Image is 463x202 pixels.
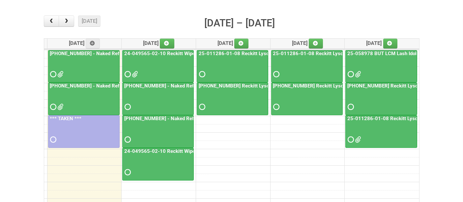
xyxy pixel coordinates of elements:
[50,105,55,109] span: Requested
[274,105,278,109] span: Requested
[271,50,343,83] a: 25-011286-01-08 Reckitt Lysol Laundry Scented - BLINDING (hold slot)
[234,39,249,49] a: Add an event
[292,40,323,46] span: [DATE]
[125,170,129,175] span: Requested
[143,40,174,46] span: [DATE]
[69,40,100,46] span: [DATE]
[309,39,323,49] a: Add an event
[348,137,352,142] span: Requested
[49,50,166,56] a: [PHONE_NUMBER] - Naked Reformulation Mailing 1
[49,83,187,89] a: [PHONE_NUMBER] - Naked Reformulation Mailing 1 PHOTOS
[355,72,360,77] span: MDN (2) 25-058978-01-08.xlsx LPF 25-058978-01-08.xlsx CELL 1.pdf CELL 2.pdf CELL 3.pdf CELL 4.pdf...
[125,72,129,77] span: Requested
[346,50,447,56] a: 25-058978 BUT LCM Lash Idole US / Retest
[204,16,275,31] h2: [DATE] – [DATE]
[355,137,360,142] span: 25-011286-01 - MDN (3).xlsx 25-011286-01 - MDN (2).xlsx 25-011286-01-08 - JNF.DOC 25-011286-01 - ...
[125,105,129,109] span: Requested
[160,39,174,49] a: Add an event
[345,83,417,115] a: [PHONE_NUMBER] Reckitt Lysol Wipes Stage 4 - labeling day
[123,50,236,56] a: 24-049565-02-10 Reckitt Wipes HUT Stages 1-3
[122,83,194,115] a: [PHONE_NUMBER] - Naked Reformulation - Mailing 2
[132,72,136,77] span: 24-049565-02-10 - MOR - 3lb codes SBM-394 and YBM-237.xlsm 24-049565-02-10 - MOR - 2lb code OBM-4...
[199,105,204,109] span: Requested
[122,115,194,148] a: [PHONE_NUMBER] - Naked Reformulation Mailing 2 PHOTOS
[345,50,417,83] a: 25-058978 BUT LCM Lash Idole US / Retest
[48,50,120,83] a: [PHONE_NUMBER] - Naked Reformulation Mailing 1
[197,50,268,83] a: 25-011286-01-08 Reckitt Lysol Laundry Scented - BLINDING (hold slot)
[86,39,100,49] a: Add an event
[122,50,194,83] a: 24-049565-02-10 Reckitt Wipes HUT Stages 1-3
[48,83,120,115] a: [PHONE_NUMBER] - Naked Reformulation Mailing 1 PHOTOS
[217,40,249,46] span: [DATE]
[197,50,360,56] a: 25-011286-01-08 Reckitt Lysol Laundry Scented - BLINDING (hold slot)
[348,72,352,77] span: Requested
[366,40,398,46] span: [DATE]
[58,105,62,109] span: GROUP 1002.jpg GROUP 1002 (6).jpg GROUP 1002 (5).jpg GROUP 1002 (4).jpg GROUP 1002 (3).jpg GROUP ...
[197,83,268,115] a: [PHONE_NUMBER] Reckitt Lysol Wipes Stage 4 - labeling day
[271,83,343,115] a: [PHONE_NUMBER] Reckitt Lysol Wipes Stage 4 - labeling day
[50,137,55,142] span: Requested
[123,148,273,154] a: 24-049565-02-10 Reckitt Wipes HUT Stages 1-3 - slot for photos
[272,50,434,56] a: 25-011286-01-08 Reckitt Lysol Laundry Scented - BLINDING (hold slot)
[346,116,458,121] a: 25-011286-01-08 Reckitt Lysol Laundry Scented
[383,39,398,49] a: Add an event
[58,72,62,77] span: Lion25-055556-01_LABELS_03Oct25.xlsx MOR - 25-055556-01.xlsm G147.png G258.png G369.png M147.png ...
[345,115,417,148] a: 25-011286-01-08 Reckitt Lysol Laundry Scented
[274,72,278,77] span: Requested
[272,83,411,89] a: [PHONE_NUMBER] Reckitt Lysol Wipes Stage 4 - labeling day
[78,16,101,27] button: [DATE]
[197,83,336,89] a: [PHONE_NUMBER] Reckitt Lysol Wipes Stage 4 - labeling day
[122,148,194,181] a: 24-049565-02-10 Reckitt Wipes HUT Stages 1-3 - slot for photos
[123,83,244,89] a: [PHONE_NUMBER] - Naked Reformulation - Mailing 2
[199,72,204,77] span: Requested
[123,116,261,121] a: [PHONE_NUMBER] - Naked Reformulation Mailing 2 PHOTOS
[348,105,352,109] span: Requested
[50,72,55,77] span: Requested
[125,137,129,142] span: Requested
